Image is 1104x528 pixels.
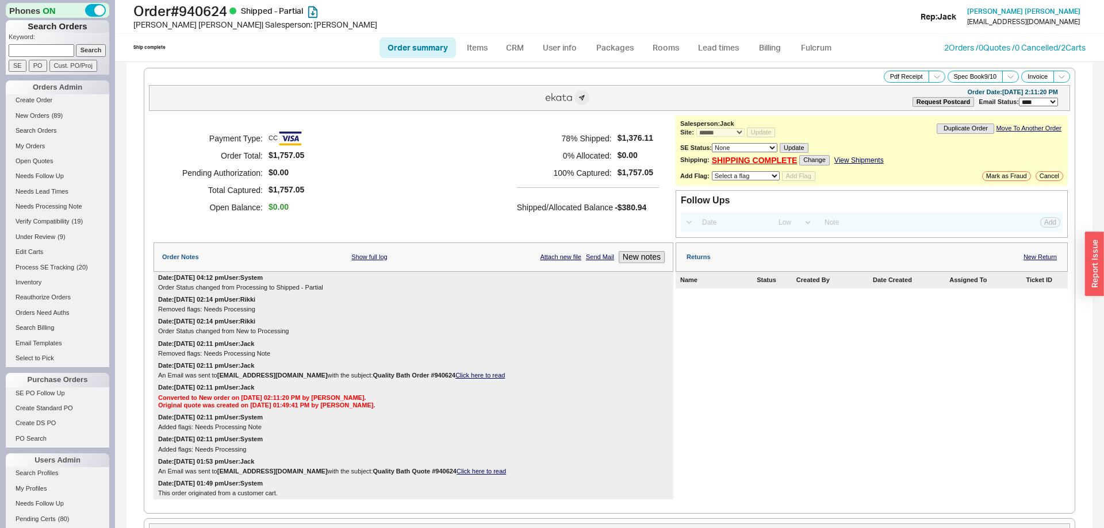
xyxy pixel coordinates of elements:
[1058,43,1086,52] a: /2Carts
[498,37,532,58] a: CRM
[680,172,710,179] b: Add Flag:
[158,327,669,335] div: Order Status changed from New to Processing
[680,276,754,284] div: Name
[6,110,109,122] a: New Orders(89)
[1044,218,1056,226] span: Add
[517,164,612,182] h5: 100 % Captured:
[6,307,109,319] a: Orders Need Auths
[890,73,923,80] span: Pdf Receipt
[6,402,109,414] a: Create Standard PO
[6,337,109,349] a: Email Templates
[76,264,88,271] span: ( 20 )
[996,125,1061,132] a: Move To Another Order
[967,7,1080,16] a: [PERSON_NAME] [PERSON_NAME]
[517,147,612,164] h5: 0 % Allocated:
[913,97,975,107] button: Request Postcard
[967,18,1080,26] div: [EMAIL_ADDRESS][DOMAIN_NAME]
[619,251,665,263] button: New notes
[6,433,109,445] a: PO Search
[534,37,585,58] a: User info
[133,44,166,51] div: Ship complete
[269,151,304,160] span: $1,757.05
[681,195,730,206] div: Follow Ups
[52,112,63,119] span: ( 89 )
[16,264,74,271] span: Process SE Tracking
[217,468,328,475] b: [EMAIL_ADDRESS][DOMAIN_NAME]
[954,73,997,80] span: Spec Book 9 / 10
[6,201,109,213] a: Needs Processing Note
[16,233,55,240] span: Under Review
[6,125,109,137] a: Search Orders
[379,37,456,58] a: Order summary
[6,231,109,243] a: Under Review(9)
[6,170,109,182] a: Needs Follow Up
[6,261,109,273] a: Process SE Tracking(20)
[680,156,710,164] b: Shipping:
[944,43,1058,52] a: 2Orders /0Quotes /0 Cancelled
[712,156,798,165] a: SHIPPING COMPLETE
[6,246,109,258] a: Edit Carts
[373,372,455,379] b: Quality Bath Order #940624
[696,215,769,230] input: Date
[158,274,263,282] div: Date: [DATE] 04:12 pm User: System
[158,350,669,357] div: Removed flags: Needs Processing Note
[687,253,711,261] div: Returns
[458,37,496,58] a: Items
[158,394,669,402] div: Converted to New order on [DATE] 02:11:20 PM by [PERSON_NAME].
[158,414,263,421] div: Date: [DATE] 02:11 pm User: System
[158,362,254,369] div: Date: [DATE] 02:11 pm User: Jack
[1023,253,1057,261] a: New Return
[168,130,263,147] h5: Payment Type:
[162,253,199,261] div: Order Notes
[16,112,49,119] span: New Orders
[782,171,815,181] button: Add Flag
[1036,171,1063,181] button: Cancel
[76,44,106,56] input: Search
[6,513,109,525] a: Pending Certs(80)
[6,498,109,510] a: Needs Follow Up
[618,168,653,178] span: $1,757.05
[158,296,255,303] div: Date: [DATE] 02:14 pm User: Rikki
[6,453,109,467] div: Users Admin
[6,322,109,334] a: Search Billing
[680,120,734,127] b: Salesperson: Jack
[588,37,642,58] a: Packages
[168,199,263,216] h5: Open Balance:
[158,490,669,497] div: This order originated from a customer cart.
[457,468,506,475] a: Click here to read
[158,372,669,379] div: An Email was sent to with the subject:
[158,306,669,313] div: Removed flags: Needs Processing
[269,202,289,212] span: $0.00
[799,155,830,165] button: Change
[72,218,83,225] span: ( 19 )
[9,33,109,44] p: Keyword:
[796,276,871,284] div: Created By
[1040,172,1059,180] span: Cancel
[967,88,1058,96] div: Order Date: [DATE] 2:11:20 PM
[1028,73,1048,80] span: Invoice
[168,147,263,164] h5: Order Total:
[1040,217,1060,228] button: Add
[351,253,387,261] a: Show full log
[158,340,254,348] div: Date: [DATE] 02:11 pm User: Jack
[618,133,653,143] span: $1,376.11
[680,129,694,136] b: Site:
[986,172,1027,180] span: Mark as Fraud
[269,127,302,150] span: CC
[158,480,263,487] div: Date: [DATE] 01:49 pm User: System
[158,384,254,391] div: Date: [DATE] 02:11 pm User: Jack
[6,94,109,106] a: Create Order
[6,155,109,167] a: Open Quotes
[982,171,1031,181] button: Mark as Fraud
[750,37,790,58] a: Billing
[16,515,56,522] span: Pending Certs
[873,276,947,284] div: Date Created
[6,417,109,429] a: Create DS PO
[6,140,109,152] a: My Orders
[680,144,712,151] b: SE Status:
[57,233,65,240] span: ( 9 )
[158,318,255,325] div: Date: [DATE] 02:14 pm User: Rikki
[747,128,775,137] button: Update
[241,6,303,16] span: Shipped - Partial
